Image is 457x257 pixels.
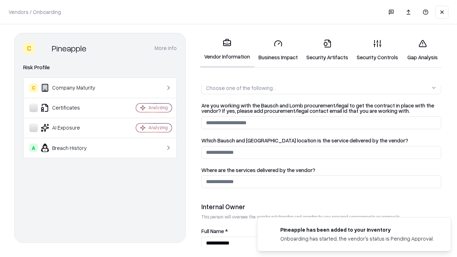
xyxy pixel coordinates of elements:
[29,84,38,92] div: C
[280,235,434,242] div: Onboarding has started, the vendor's status is Pending Approval.
[402,34,443,67] a: Gap Analysis
[29,124,115,132] div: AI Exposure
[266,226,275,235] img: pineappleenergy.com
[201,81,441,94] button: Choose one of the following...
[23,63,177,72] div: Risk Profile
[201,228,441,234] label: Full Name *
[206,84,276,92] div: Choose one of the following...
[29,84,115,92] div: Company Maturity
[201,202,441,211] div: Internal Owner
[149,105,168,111] div: Analyzing
[201,138,441,143] label: Which Bausch and [GEOGRAPHIC_DATA] location is the service delivered by the vendor?
[52,42,86,54] div: Pineapple
[352,34,402,67] a: Security Controls
[37,42,49,54] img: Pineapple
[29,104,115,112] div: Certificates
[254,34,302,67] a: Business Impact
[201,103,441,114] label: Are you working with the Bausch and Lomb procurement/legal to get the contract in place with the ...
[23,42,35,54] div: C
[149,125,168,131] div: Analyzing
[200,33,254,67] a: Vendor Information
[9,8,61,16] p: Vendors / Onboarding
[302,34,352,67] a: Security Artifacts
[29,143,38,152] div: A
[155,42,177,55] button: More info
[201,214,441,220] p: This person will oversee the vendor relationship and coordinate any required assessments or appro...
[29,143,115,152] div: Breach History
[280,226,434,233] div: Pineapple has been added to your inventory
[201,167,441,173] label: Where are the services delivered by the vendor?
